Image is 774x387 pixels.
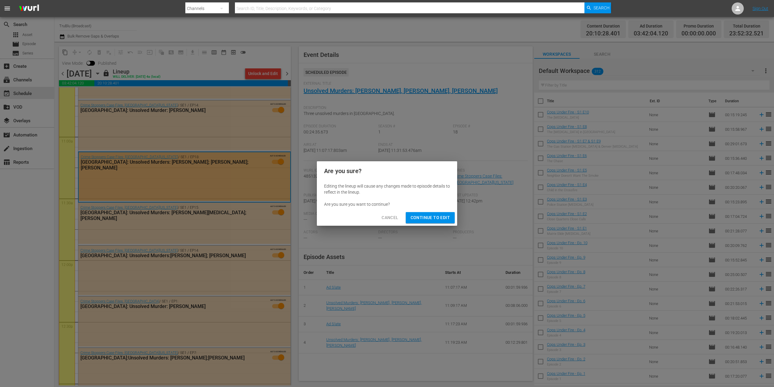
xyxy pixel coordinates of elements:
[377,212,403,223] button: Cancel
[4,5,11,12] span: menu
[382,214,398,221] span: Cancel
[324,201,450,207] div: Are you sure you want to continue?
[406,212,455,223] button: Continue to Edit
[753,6,768,11] a: Sign Out
[594,2,610,13] span: Search
[15,2,44,16] img: ans4CAIJ8jUAAAAAAAAAAAAAAAAAAAAAAAAgQb4GAAAAAAAAAAAAAAAAAAAAAAAAJMjXAAAAAAAAAAAAAAAAAAAAAAAAgAT5G...
[324,166,450,176] h2: Are you sure?
[324,183,450,195] div: Editing the lineup will cause any changes made to episode details to reflect in the lineup.
[411,214,450,221] span: Continue to Edit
